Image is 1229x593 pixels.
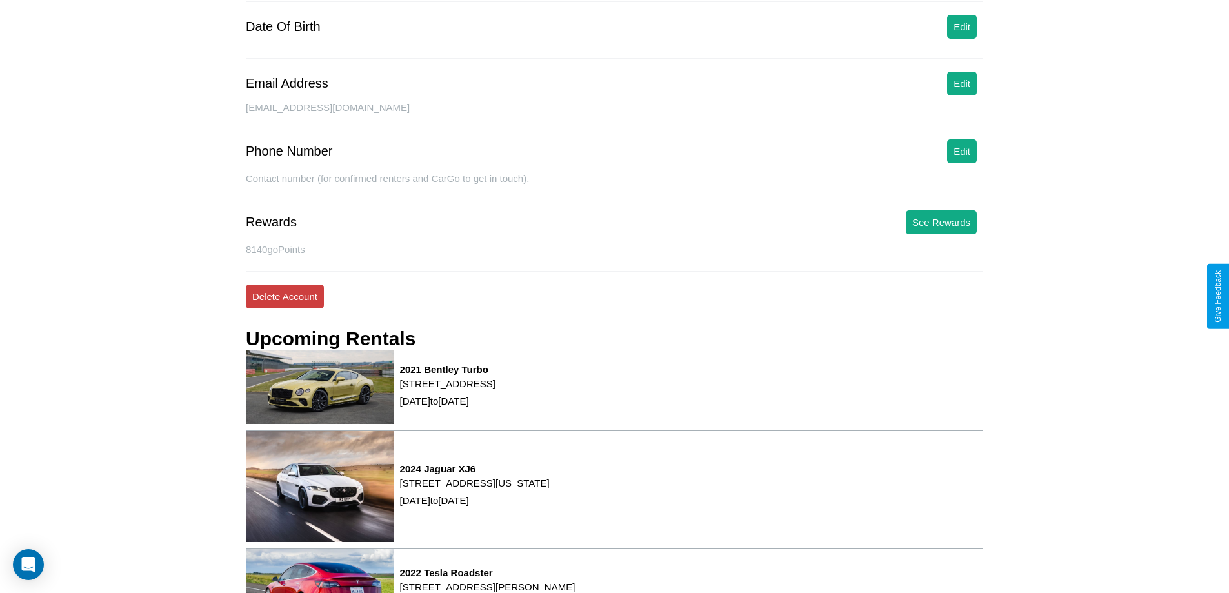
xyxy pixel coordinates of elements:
[400,567,575,578] h3: 2022 Tesla Roadster
[246,19,321,34] div: Date Of Birth
[947,139,977,163] button: Edit
[400,392,495,410] p: [DATE] to [DATE]
[246,431,394,541] img: rental
[400,463,550,474] h3: 2024 Jaguar XJ6
[246,215,297,230] div: Rewards
[906,210,977,234] button: See Rewards
[246,350,394,424] img: rental
[246,102,983,126] div: [EMAIL_ADDRESS][DOMAIN_NAME]
[246,144,333,159] div: Phone Number
[400,375,495,392] p: [STREET_ADDRESS]
[1214,270,1223,323] div: Give Feedback
[246,328,415,350] h3: Upcoming Rentals
[947,72,977,95] button: Edit
[246,76,328,91] div: Email Address
[246,173,983,197] div: Contact number (for confirmed renters and CarGo to get in touch).
[13,549,44,580] div: Open Intercom Messenger
[400,474,550,492] p: [STREET_ADDRESS][US_STATE]
[246,241,983,258] p: 8140 goPoints
[400,364,495,375] h3: 2021 Bentley Turbo
[246,285,324,308] button: Delete Account
[400,492,550,509] p: [DATE] to [DATE]
[947,15,977,39] button: Edit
